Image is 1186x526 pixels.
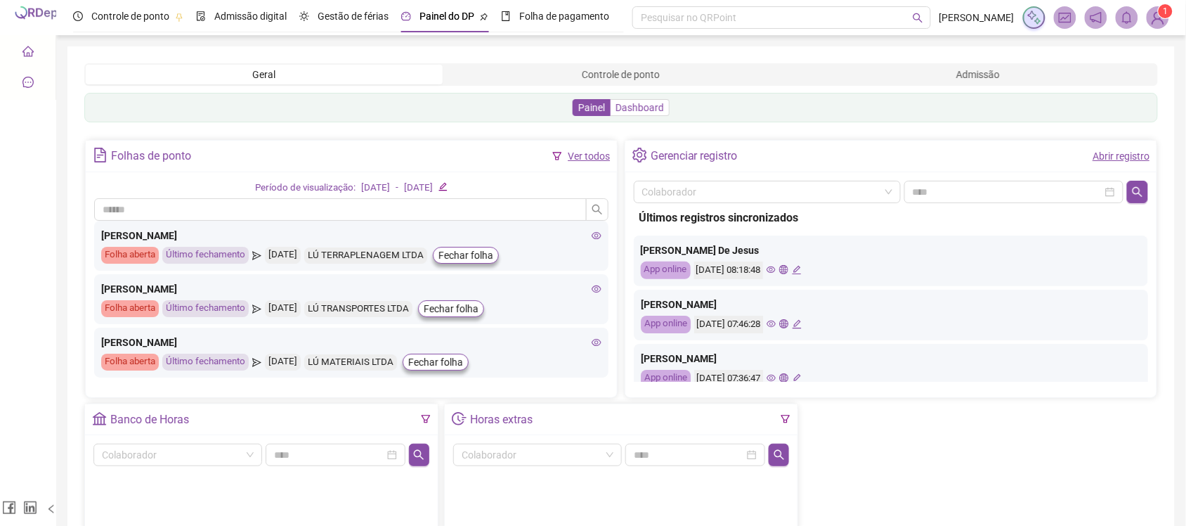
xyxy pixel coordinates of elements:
[265,354,301,371] div: [DATE]
[792,265,801,274] span: edit
[779,373,788,383] span: global
[91,11,169,22] span: Controle de ponto
[1147,7,1168,28] img: 88646
[641,262,691,279] div: App online
[214,11,287,22] span: Admissão digital
[641,316,691,333] div: App online
[93,148,107,162] span: file-text
[592,204,603,215] span: search
[552,151,562,161] span: filter
[413,449,424,461] span: search
[304,301,412,317] div: LÚ TRANSPORTES LTDA
[403,354,469,371] button: Fechar folha
[480,13,488,21] span: pushpin
[101,281,602,297] div: [PERSON_NAME]
[694,262,763,279] div: [DATE] 08:18:48
[86,65,443,84] div: Geral
[162,354,249,371] div: Último fechamento
[252,354,261,371] span: send
[519,11,609,22] span: Folha de pagamento
[404,181,433,195] div: [DATE]
[913,13,923,23] span: search
[438,248,493,263] span: Fechar folha
[641,297,1142,312] div: [PERSON_NAME]
[92,411,107,426] span: bank
[1164,6,1168,16] span: 1
[419,11,474,22] span: Painel do DP
[84,63,1158,86] div: segmented control
[568,150,610,162] a: Ver todos
[22,39,34,68] span: home
[452,411,467,426] span: field-time
[443,65,800,84] div: Controle de ponto
[265,300,301,317] div: [DATE]
[615,102,664,113] span: Dashboard
[46,504,56,514] span: left
[433,247,499,264] button: Fechar folha
[23,501,37,515] span: linkedin
[779,265,788,274] span: global
[101,247,159,264] div: Folha aberta
[255,181,356,195] div: Período de visualização:
[1121,11,1133,24] span: bell
[641,351,1142,366] div: [PERSON_NAME]
[1059,11,1071,24] span: fund
[2,501,16,515] span: facebook
[641,370,691,387] div: App online
[101,300,159,317] div: Folha aberta
[304,354,397,371] div: LÚ MATERIAIS LTDA
[792,373,801,383] span: edit
[421,414,431,424] span: filter
[162,300,249,317] div: Último fechamento
[1027,10,1042,25] img: sparkle-icon.fc2bf0ac1784a2077858766a79e2daf3.svg
[651,144,738,168] div: Gerenciar registro
[101,228,602,243] div: [PERSON_NAME]
[111,144,191,168] div: Folhas de ponto
[101,354,159,371] div: Folha aberta
[265,247,301,264] div: [DATE]
[101,335,602,350] div: [PERSON_NAME]
[1093,150,1149,162] a: Abrir registro
[501,11,511,21] span: book
[401,11,411,21] span: dashboard
[252,247,261,264] span: send
[767,373,776,383] span: eye
[438,182,448,191] span: edit
[767,265,776,274] span: eye
[196,11,206,21] span: file-done
[792,319,801,328] span: edit
[304,248,427,264] div: LÚ TERRAPLENAGEM LTDA
[396,181,398,195] div: -
[22,70,34,98] span: message
[408,354,463,370] span: Fechar folha
[639,209,1143,226] div: Últimos registros sincronizados
[418,300,484,317] button: Fechar folha
[252,300,261,317] span: send
[767,319,776,328] span: eye
[110,408,189,432] div: Banco de Horas
[939,10,1015,25] span: [PERSON_NAME]
[470,408,533,432] div: Horas extras
[73,11,83,21] span: clock-circle
[800,65,1156,84] div: Admissão
[694,316,763,333] div: [DATE] 07:46:28
[632,148,647,162] span: setting
[781,414,790,424] span: filter
[424,301,478,316] span: Fechar folha
[1090,11,1102,24] span: notification
[641,243,1142,258] div: [PERSON_NAME] De Jesus
[592,284,601,294] span: eye
[318,11,389,22] span: Gestão de férias
[299,11,309,21] span: sun
[175,13,183,21] span: pushpin
[578,102,605,113] span: Painel
[592,338,601,347] span: eye
[1159,4,1173,18] sup: Atualize o seu contato no menu Meus Dados
[694,370,763,387] div: [DATE] 07:36:47
[361,181,390,195] div: [DATE]
[779,319,788,328] span: global
[1132,186,1143,198] span: search
[774,449,785,461] span: search
[162,247,249,264] div: Último fechamento
[592,231,601,240] span: eye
